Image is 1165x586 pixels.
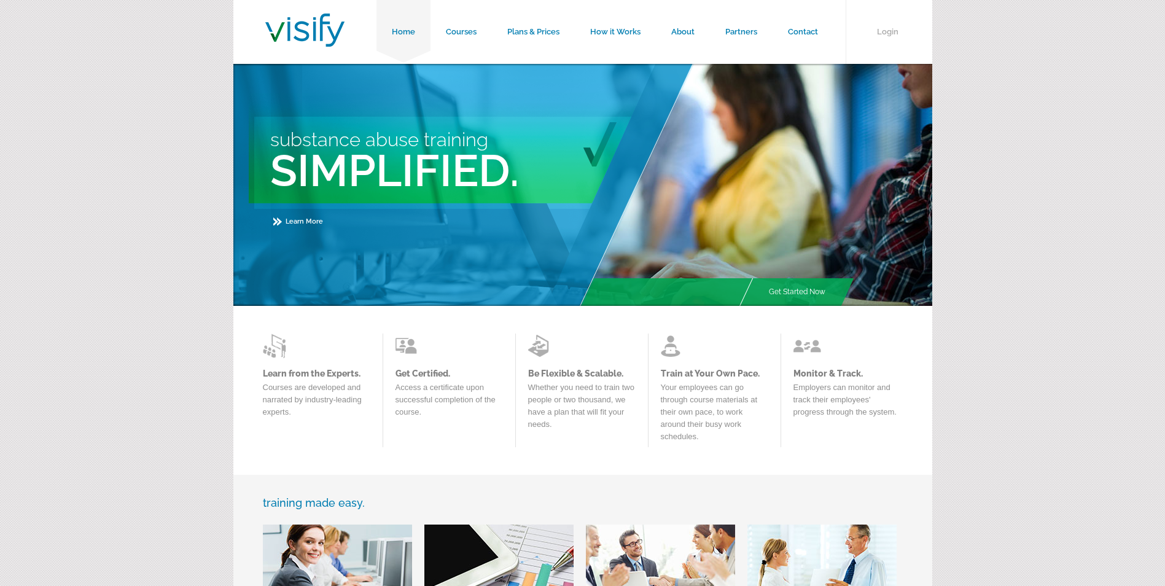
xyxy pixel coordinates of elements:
h3: Substance Abuse Training [270,128,696,150]
img: Learn from the Experts [528,334,556,358]
img: Learn from the Experts [263,334,290,358]
p: Whether you need to train two people or two thousand, we have a plan that will fit your needs. [528,381,636,437]
h2: Simplified. [270,144,696,197]
a: Train at Your Own Pace. [661,369,768,378]
img: Learn from the Experts [793,334,821,358]
a: Get Started Now [754,278,841,306]
p: Courses are developed and narrated by industry-leading experts. [263,381,370,424]
img: Main Image [579,64,932,306]
p: Employers can monitor and track their employees' progress through the system. [793,381,901,424]
a: Learn More [273,217,323,225]
img: Learn from the Experts [395,334,423,358]
a: Learn from the Experts. [263,369,370,378]
a: Be Flexible & Scalable. [528,369,636,378]
a: Monitor & Track. [793,369,901,378]
p: Your employees can go through course materials at their own pace, to work around their busy work ... [661,381,768,449]
a: Visify Training [265,33,345,50]
h3: training made easy. [263,496,903,509]
p: Access a certificate upon successful completion of the course. [395,381,503,424]
img: Learn from the Experts [661,334,688,358]
a: Get Certified. [395,369,503,378]
img: Visify Training [265,14,345,47]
